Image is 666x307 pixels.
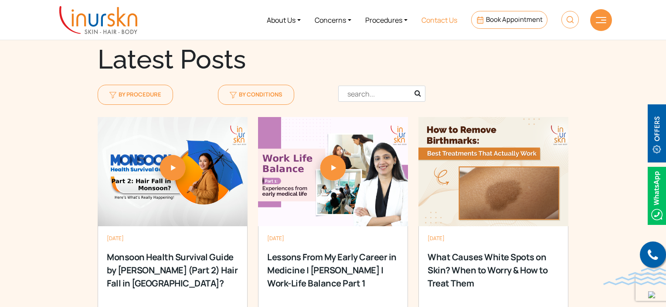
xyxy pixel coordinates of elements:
[107,251,238,286] div: Monsoon Health Survival Guide by [PERSON_NAME] (Part 2) Hair Fall in [GEOGRAPHIC_DATA]?
[603,268,666,285] img: bluewave
[267,251,398,286] div: Lessons From My Early Career in Medicine | [PERSON_NAME] | Work-Life Balance Part 1
[260,3,308,36] a: About Us
[358,3,415,36] a: Procedures
[648,190,666,200] a: Whatsappicon
[267,235,399,242] div: [DATE]
[109,92,116,99] img: filter
[308,3,358,36] a: Concerns
[218,85,294,104] a: filterBy Conditions
[230,90,282,98] span: By Conditions
[230,92,237,99] img: filter
[648,104,666,162] img: offerBt
[486,15,543,24] span: Book Appointment
[98,44,568,75] div: Latest Posts
[428,251,558,286] div: What Causes White Spots on Skin? When to Worry & How to Treat Them
[258,117,408,226] img: poster
[596,17,606,23] img: hamLine.svg
[109,90,161,98] span: By Procedure
[338,86,425,102] input: search...
[59,6,137,34] img: inurskn-logo
[98,117,248,226] img: poster
[107,235,238,242] div: [DATE]
[648,167,666,225] img: Whatsappicon
[98,85,173,104] a: filterBy Procedure
[415,3,464,36] a: Contact Us
[428,235,559,242] div: [DATE]
[471,11,547,29] a: Book Appointment
[648,291,655,298] img: up-blue-arrow.svg
[561,11,579,28] img: HeaderSearch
